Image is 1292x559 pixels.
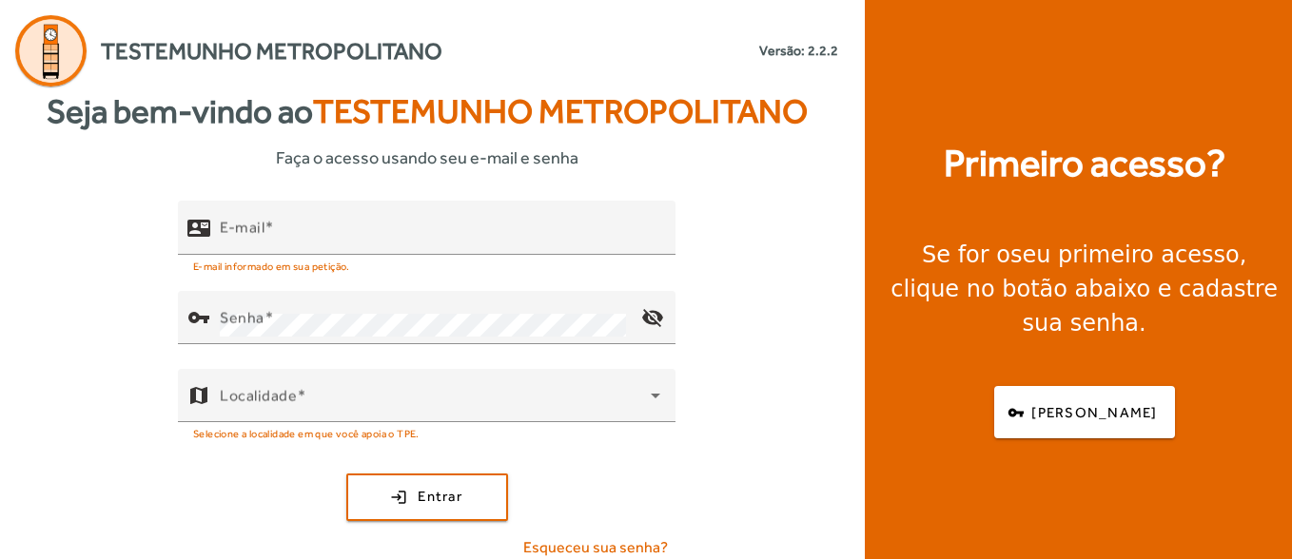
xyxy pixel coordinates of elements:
mat-label: Senha [220,308,264,326]
span: [PERSON_NAME] [1031,402,1157,424]
strong: Seja bem-vindo ao [47,87,808,137]
mat-label: Localidade [220,386,297,404]
mat-hint: Selecione a localidade em que você apoia o TPE. [193,422,420,443]
mat-icon: visibility_off [630,295,675,340]
small: Versão: 2.2.2 [759,41,838,61]
strong: seu primeiro acesso [1010,241,1240,268]
button: Entrar [346,473,508,521]
span: Testemunho Metropolitano [101,34,442,68]
div: Se for o , clique no botão abaixo e cadastre sua senha. [888,238,1281,340]
span: Testemunho Metropolitano [313,92,808,130]
mat-icon: vpn_key [187,306,210,329]
span: Faça o acesso usando seu e-mail e senha [276,145,578,170]
mat-label: E-mail [220,218,264,236]
button: [PERSON_NAME] [994,386,1175,438]
mat-hint: E-mail informado em sua petição. [193,255,350,276]
mat-icon: contact_mail [187,216,210,239]
img: Logo Agenda [15,15,87,87]
span: Entrar [418,486,462,508]
mat-icon: map [187,384,210,407]
strong: Primeiro acesso? [944,135,1225,192]
span: Esqueceu sua senha? [523,536,668,559]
